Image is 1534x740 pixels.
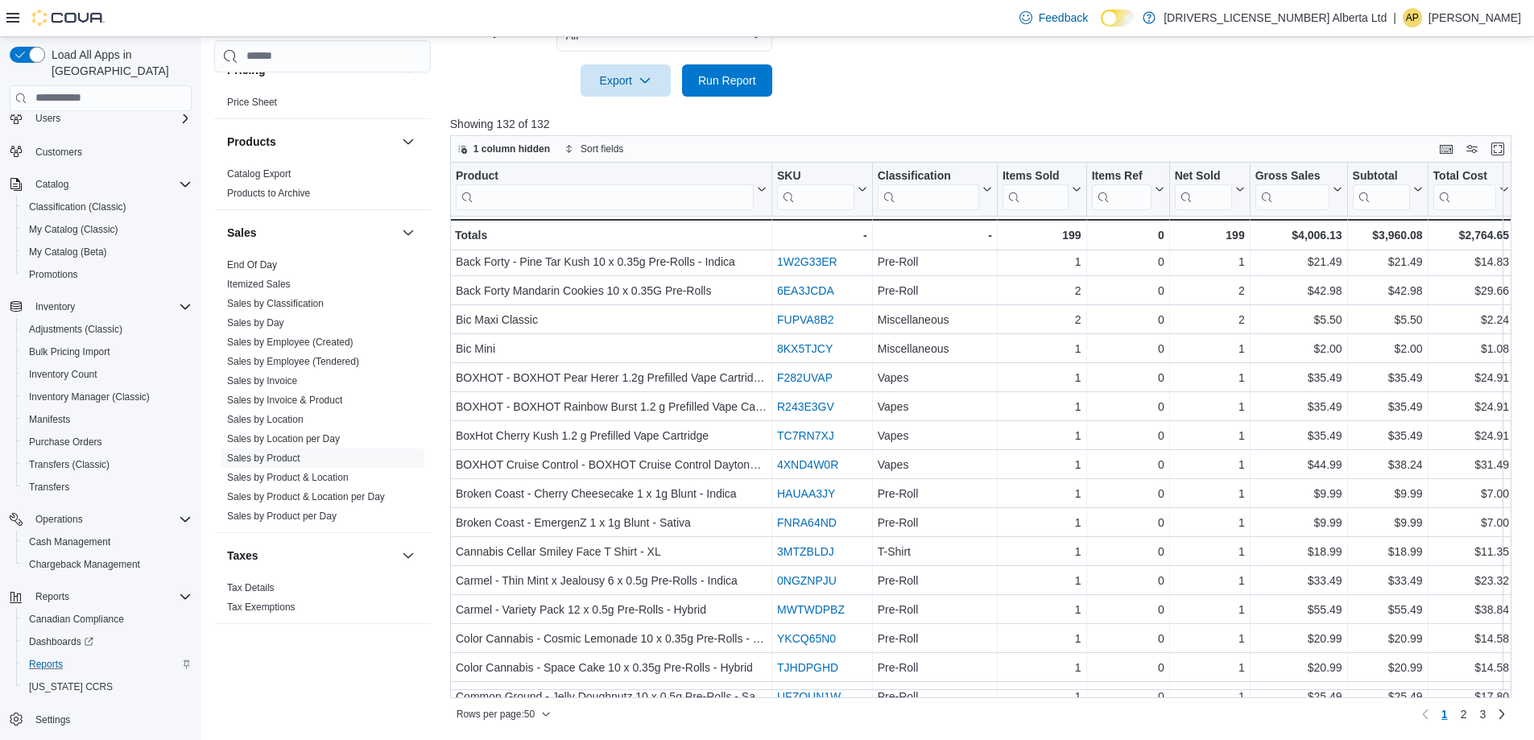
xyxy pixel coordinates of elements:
[16,341,198,363] button: Bulk Pricing Import
[23,365,192,384] span: Inventory Count
[23,410,192,429] span: Manifests
[29,109,67,128] button: Users
[777,516,837,529] a: FNRA64ND
[29,413,70,426] span: Manifests
[1255,368,1342,387] div: $35.49
[777,313,834,326] a: FUPVA8B2
[23,197,192,217] span: Classification (Classic)
[16,241,198,263] button: My Catalog (Beta)
[456,169,767,210] button: Product
[1174,225,1244,245] div: 199
[214,164,431,209] div: Products
[1164,8,1387,27] p: [DRIVERS_LICENSE_NUMBER] Alberta Ltd
[227,432,340,445] span: Sales by Location per Day
[1433,397,1508,416] div: $24.91
[1433,169,1495,210] div: Total Cost
[227,394,342,407] span: Sales by Invoice & Product
[1473,701,1492,727] a: Page 3 of 3
[777,342,833,355] a: 8KX5TJCY
[29,680,113,693] span: [US_STATE] CCRS
[399,60,418,80] button: Pricing
[29,558,140,571] span: Chargeback Management
[23,320,192,339] span: Adjustments (Classic)
[1003,455,1081,474] div: 1
[23,555,147,574] a: Chargeback Management
[1433,310,1508,329] div: $2.24
[1091,169,1151,184] div: Items Ref
[29,223,118,236] span: My Catalog (Classic)
[3,107,198,130] button: Users
[1174,368,1244,387] div: 1
[456,368,767,387] div: BOXHOT - BOXHOT Pear Herer 1.2g Prefilled Vape Cartridge - Sativa
[29,510,89,529] button: Operations
[23,220,192,239] span: My Catalog (Classic)
[777,225,867,245] div: -
[1433,426,1508,445] div: $24.91
[1352,281,1422,300] div: $42.98
[29,658,63,671] span: Reports
[29,201,126,213] span: Classification (Classic)
[1091,169,1151,210] div: Items Ref
[23,265,192,284] span: Promotions
[1352,252,1422,271] div: $21.49
[1454,701,1474,727] a: Page 2 of 3
[451,139,556,159] button: 1 column hidden
[23,265,85,284] a: Promotions
[777,429,834,442] a: TC7RN7XJ
[16,553,198,576] button: Chargeback Management
[227,548,258,564] h3: Taxes
[227,582,275,593] a: Tax Details
[16,263,198,286] button: Promotions
[23,477,76,497] a: Transfers
[214,255,431,532] div: Sales
[777,284,834,297] a: 6EA3JCDA
[23,432,192,452] span: Purchase Orders
[1352,225,1422,245] div: $3,960.08
[35,300,75,313] span: Inventory
[590,64,661,97] span: Export
[1091,455,1164,474] div: 0
[1433,252,1508,271] div: $14.83
[1479,706,1486,722] span: 3
[456,455,767,474] div: BOXHOT Cruise Control - BOXHOT Cruise Control Daytona Peach THC:CBG 2g Prefilled Vape Cartridge -...
[1091,225,1164,245] div: 0
[1255,169,1329,184] div: Gross Sales
[1352,339,1422,358] div: $2.00
[1091,252,1164,271] div: 0
[581,64,671,97] button: Export
[29,510,192,529] span: Operations
[1174,169,1231,210] div: Net Sold
[35,513,83,526] span: Operations
[1003,169,1081,210] button: Items Sold
[1352,397,1422,416] div: $35.49
[1174,339,1244,358] div: 1
[23,320,129,339] a: Adjustments (Classic)
[23,242,114,262] a: My Catalog (Beta)
[399,132,418,151] button: Products
[1003,310,1081,329] div: 2
[227,414,304,425] a: Sales by Location
[29,710,76,730] a: Settings
[29,587,76,606] button: Reports
[878,455,992,474] div: Vapes
[878,368,992,387] div: Vapes
[227,491,385,502] a: Sales by Product & Location per Day
[456,397,767,416] div: BOXHOT - BOXHOT Rainbow Burst 1.2 g Prefilled Vape Cartridge - Blend
[29,297,192,316] span: Inventory
[23,555,192,574] span: Chargeback Management
[23,342,192,362] span: Bulk Pricing Import
[456,484,767,503] div: Broken Coast - Cherry Cheesecake 1 x 1g Blunt - Indica
[227,225,395,241] button: Sales
[227,297,324,310] span: Sales by Classification
[227,298,324,309] a: Sales by Classification
[29,587,192,606] span: Reports
[1255,169,1342,210] button: Gross Sales
[23,432,109,452] a: Purchase Orders
[1352,426,1422,445] div: $35.49
[16,408,198,431] button: Manifests
[227,433,340,444] a: Sales by Location per Day
[23,632,100,651] a: Dashboards
[1492,705,1511,724] a: Next page
[581,143,623,155] span: Sort fields
[23,632,192,651] span: Dashboards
